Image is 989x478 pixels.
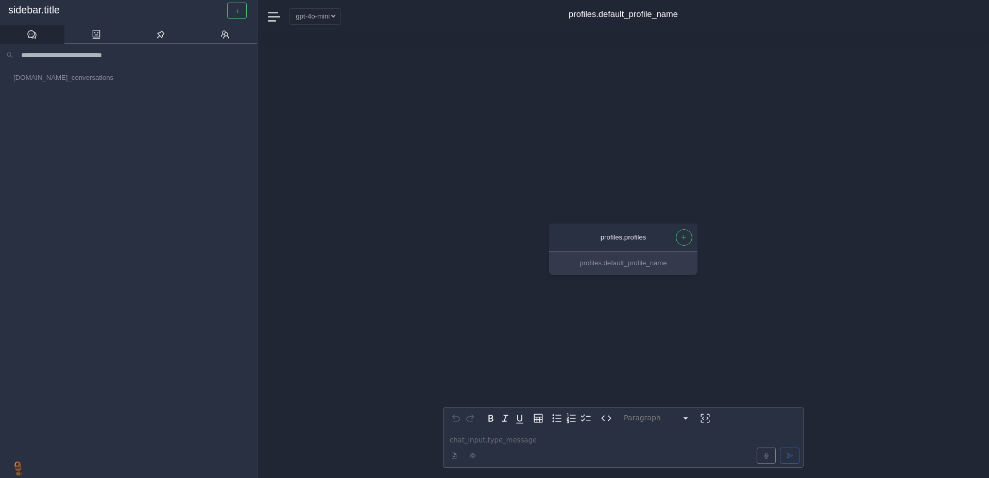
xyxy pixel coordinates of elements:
[484,411,498,425] button: Bold
[17,48,251,62] input: Search conversations
[620,411,694,425] button: Block type
[599,411,613,425] button: Inline code format
[549,252,697,275] button: profiles.default_profile_name
[569,9,678,20] h4: profiles.default_profile_name
[550,411,564,425] button: Bulleted list
[564,411,578,425] button: Numbered list
[513,411,527,425] button: Underline
[444,429,803,467] div: editable markdown
[550,411,593,425] div: toggle group
[498,411,513,425] button: Italic
[289,8,341,24] button: gpt-4o-mini
[8,4,249,16] a: sidebar.title
[578,411,593,425] button: Check list
[559,232,687,243] div: profiles.profiles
